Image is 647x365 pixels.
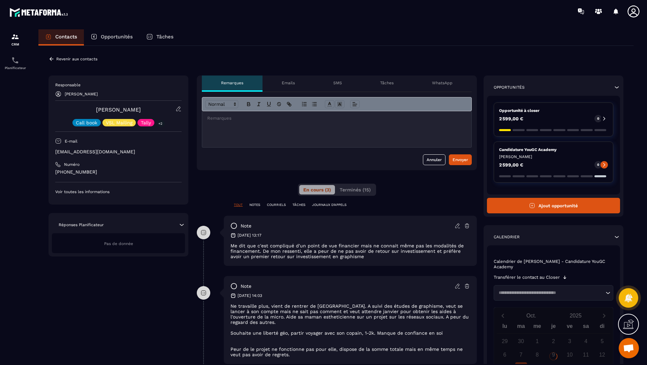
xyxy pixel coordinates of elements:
[494,85,525,90] p: Opportunités
[65,92,98,96] p: [PERSON_NAME]
[496,290,604,296] input: Search for option
[494,259,613,270] p: Calendrier de [PERSON_NAME] - Candidature YouGC Academy
[597,116,599,121] p: 0
[221,80,243,86] p: Remarques
[106,120,132,125] p: VSL Mailing
[230,303,470,325] p: Ne travaille plus, vient de rentrer de [GEOGRAPHIC_DATA]. A suivi des études de graphisme, veut s...
[449,154,472,165] button: Envoyer
[267,203,286,207] p: COURRIELS
[241,223,251,229] p: note
[499,108,608,113] p: Opportunité à closer
[101,34,133,40] p: Opportunités
[11,33,19,41] img: formation
[312,203,346,207] p: JOURNAUX D'APPELS
[241,283,251,290] p: note
[303,187,331,192] span: En cours (3)
[432,80,453,86] p: WhatsApp
[2,51,29,75] a: schedulerschedulerPlanificateur
[56,57,97,61] p: Revenir aux contacts
[2,42,29,46] p: CRM
[140,29,180,45] a: Tâches
[141,120,151,125] p: Tally
[230,330,470,336] p: Souhaite une liberté géo, partir voyager avec son copain, 1-2k. Manque de confiance en soi
[96,107,141,113] a: [PERSON_NAME]
[238,233,261,238] p: [DATE] 13:17
[499,147,608,152] p: Candidature YouGC Academy
[59,222,104,227] p: Réponses Planificateur
[238,293,262,298] p: [DATE] 14:03
[55,149,182,155] p: [EMAIL_ADDRESS][DOMAIN_NAME]
[156,34,174,40] p: Tâches
[55,34,77,40] p: Contacts
[333,80,342,86] p: SMS
[487,198,620,213] button: Ajout opportunité
[38,29,84,45] a: Contacts
[380,80,394,86] p: Tâches
[499,154,608,159] p: [PERSON_NAME]
[55,169,182,175] p: [PHONE_NUMBER]
[423,154,445,165] button: Annuler
[2,66,29,70] p: Planificateur
[65,139,78,144] p: E-mail
[2,28,29,51] a: formationformationCRM
[299,185,335,194] button: En cours (3)
[249,203,260,207] p: NOTES
[55,82,182,88] p: Responsable
[230,243,470,259] p: Me dit que c'est compliqué d'un point de vue financier mais ne connait même pas les modalités de ...
[9,6,70,19] img: logo
[340,187,371,192] span: Terminés (15)
[84,29,140,45] a: Opportunités
[234,203,243,207] p: TOUT
[336,185,375,194] button: Terminés (15)
[494,234,520,240] p: Calendrier
[494,285,613,301] div: Search for option
[104,241,133,246] span: Pas de donnée
[76,120,97,125] p: Call book
[619,338,639,358] div: Ouvrir le chat
[499,116,523,121] p: 2 599,00 €
[494,275,560,280] p: Transférer le contact au Closer
[597,162,599,167] p: 0
[499,162,523,167] p: 2 599,00 €
[453,156,468,163] div: Envoyer
[282,80,295,86] p: Emails
[64,162,80,167] p: Numéro
[230,346,470,357] p: Peur de le projet ne fonctionne pas pour elle, dispose de la somme totale mais en même temps ne v...
[55,189,182,194] p: Voir toutes les informations
[11,56,19,64] img: scheduler
[292,203,305,207] p: TÂCHES
[156,120,165,127] p: +2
